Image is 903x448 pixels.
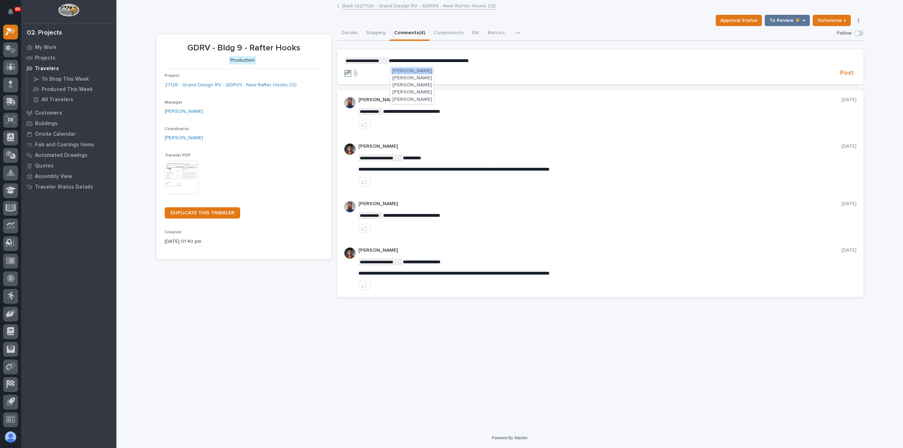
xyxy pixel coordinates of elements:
a: [PERSON_NAME] [165,108,203,115]
a: Fab and Coatings Items [21,139,116,150]
p: Quotes [35,163,54,169]
p: [PERSON_NAME] [358,247,842,253]
button: users-avatar [3,430,18,444]
button: To Review 👨‍🏭 → [765,15,810,26]
button: Details [337,26,362,41]
span: To Review 👨‍🏭 → [769,16,805,25]
a: Powered By Stacker [492,436,527,440]
span: Approval Status [720,16,757,25]
img: 6hTokn1ETDGPf9BPokIQ [344,201,356,212]
p: Traveler Status Details [35,184,93,190]
button: Post [837,69,856,77]
button: Shipping [362,26,390,41]
a: Traveler Status Details [21,182,116,192]
a: Onsite Calendar [21,129,116,139]
p: Produced This Week [42,86,93,93]
button: [PERSON_NAME] [391,88,433,96]
button: like this post [358,224,370,233]
button: Notifications [3,4,18,19]
span: Manager [165,100,182,105]
span: Coordinator [165,127,189,131]
button: [PERSON_NAME] [391,81,433,88]
span: [PERSON_NAME] [392,75,432,80]
span: Post [840,69,854,77]
a: DUPLICATE THIS TRAVELER [165,207,240,219]
a: My Work [21,42,116,53]
img: Workspace Logo [58,4,79,17]
span: [PERSON_NAME] [392,90,432,94]
span: [PERSON_NAME] [392,97,432,102]
p: Projects [35,55,55,61]
span: DUPLICATE THIS TRAVELER [170,210,235,215]
p: [DATE] [842,247,856,253]
p: [DATE] [842,143,856,149]
a: 27126 - Grand Design RV - GDRV9 - New Rafter Hooks (12) [165,81,297,89]
button: Outsource ↑ [813,15,851,26]
button: like this post [358,177,370,186]
a: Automated Drawings [21,150,116,160]
p: To Shop This Week [42,76,89,82]
span: Project [165,74,180,78]
div: 02. Projects [27,29,62,37]
p: Buildings [35,121,57,127]
p: 60 [16,7,20,12]
p: Customers [35,110,62,116]
a: All Travelers [27,94,116,104]
a: Buildings [21,118,116,129]
a: Quotes [21,160,116,171]
p: Fab and Coatings Items [35,142,94,148]
img: ROij9lOReuV7WqYxWfnW [344,247,356,259]
p: [DATE] [842,201,856,207]
p: [PERSON_NAME] [358,97,842,103]
p: [PERSON_NAME] [358,143,842,149]
button: Metrics [483,26,509,41]
button: FAI [468,26,483,41]
button: Approval Status [716,15,762,26]
p: [DATE] 01:40 pm [165,238,323,245]
a: Projects [21,53,116,63]
img: ROij9lOReuV7WqYxWfnW [344,143,356,155]
span: [PERSON_NAME] [392,68,432,73]
p: All Travelers [42,97,73,103]
img: 6hTokn1ETDGPf9BPokIQ [344,97,356,108]
div: Production [229,56,256,65]
span: [PERSON_NAME] [392,82,432,87]
div: Notifications60 [9,8,18,20]
p: Travelers [35,66,59,72]
span: Traveler PDF [165,153,191,158]
p: [PERSON_NAME] [358,201,842,207]
a: Produced This Week [27,84,116,94]
a: Assembly View [21,171,116,182]
button: [PERSON_NAME] [391,74,433,81]
button: like this post [358,281,370,290]
p: Assembly View [35,173,72,180]
span: Created [165,230,181,234]
p: My Work [35,44,56,51]
p: Onsite Calendar [35,131,76,137]
a: Customers [21,108,116,118]
span: Outsource ↑ [817,16,846,25]
button: like this post [358,120,370,129]
a: Travelers [21,63,116,74]
p: [DATE] [842,97,856,103]
a: [PERSON_NAME] [165,134,203,142]
button: [PERSON_NAME] [391,67,433,74]
button: Comments (4) [390,26,429,41]
button: Components [429,26,468,41]
a: To Shop This Week [27,74,116,84]
a: Back to27126 - Grand Design RV - GDRV9 - New Rafter Hooks (12) [342,1,496,10]
p: Automated Drawings [35,152,87,159]
p: Follow [837,30,852,36]
p: GDRV - Bldg 9 - Rafter Hooks [165,43,323,53]
button: [PERSON_NAME] [391,96,433,103]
